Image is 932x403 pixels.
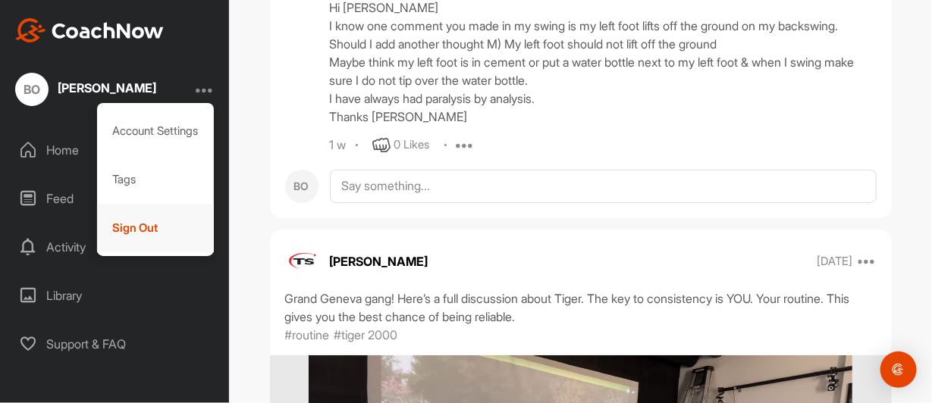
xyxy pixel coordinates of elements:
[8,228,222,266] div: Activity
[97,204,215,252] div: Sign Out
[285,170,319,203] div: BO
[285,289,877,326] div: Grand Geneva gang! Here’s a full discussion about Tiger. The key to consistency is YOU. Your rout...
[330,252,428,270] p: [PERSON_NAME]
[8,131,222,169] div: Home
[15,18,164,42] img: CoachNow
[8,276,222,314] div: Library
[8,325,222,363] div: Support & FAQ
[285,245,319,278] img: avatar
[394,136,430,154] div: 0 Likes
[97,107,215,155] div: Account Settings
[817,254,852,269] p: [DATE]
[880,351,917,388] div: Open Intercom Messenger
[97,155,215,204] div: Tags
[285,326,330,344] p: #routine
[15,73,49,106] div: BO
[334,326,398,344] p: #tiger 2000
[330,138,347,153] div: 1 w
[8,180,222,217] div: Feed
[58,82,156,94] div: [PERSON_NAME]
